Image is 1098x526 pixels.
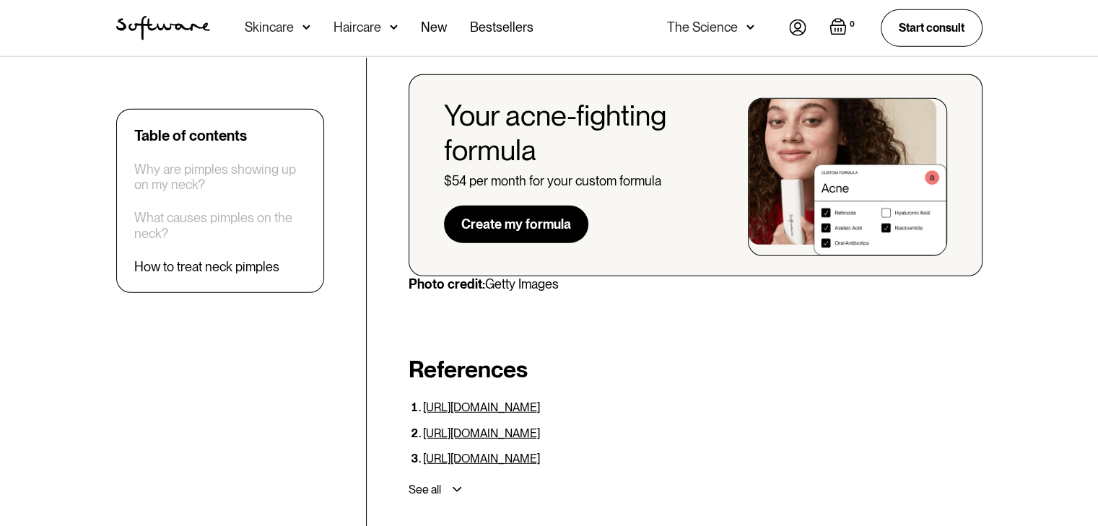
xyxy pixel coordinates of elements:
[116,16,210,40] img: Software Logo
[334,20,381,35] div: Haircare
[409,483,441,497] div: See all
[444,206,588,243] a: Create my formula
[444,98,726,167] div: Your acne-fighting formula
[116,16,210,40] a: home
[134,126,247,144] div: Table of contents
[409,276,485,292] strong: Photo credit:
[423,452,540,465] a: [URL][DOMAIN_NAME]
[667,20,738,35] div: The Science
[409,276,982,292] p: Getty Images
[829,18,858,38] a: Open empty cart
[423,426,540,440] a: [URL][DOMAIN_NAME]
[134,210,306,241] a: What causes pimples on the neck?
[847,18,858,31] div: 0
[245,20,294,35] div: Skincare
[746,20,754,35] img: arrow down
[881,9,982,46] a: Start consult
[444,173,661,189] div: $54 per month for your custom formula
[409,356,982,383] h2: References
[134,258,279,274] a: How to treat neck pimples
[302,20,310,35] img: arrow down
[134,161,306,192] a: Why are pimples showing up on my neck?
[423,400,540,414] a: [URL][DOMAIN_NAME]
[390,20,398,35] img: arrow down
